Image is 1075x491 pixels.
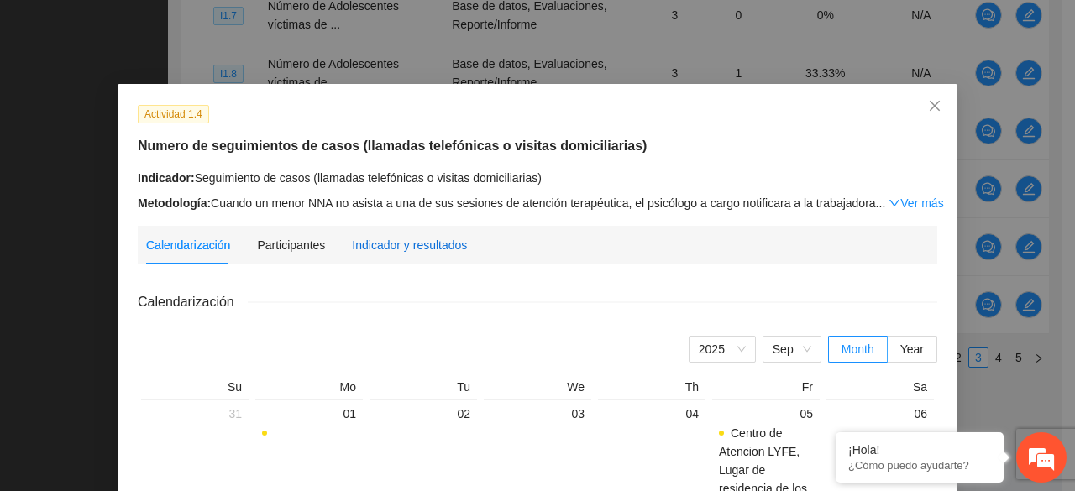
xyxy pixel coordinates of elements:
[719,404,813,424] div: 05
[912,84,957,129] button: Close
[605,404,699,424] div: 04
[889,197,900,209] span: down
[928,99,941,112] span: close
[366,379,480,399] th: Tu
[257,236,325,254] div: Participantes
[138,196,211,210] strong: Metodología:
[87,86,282,107] div: Chatee con nosotros ahora
[823,379,937,399] th: Sa
[138,136,937,156] h5: Numero de seguimientos de casos (llamadas telefónicas o visitas domiciliarias)
[848,459,991,472] p: ¿Cómo puedo ayudarte?
[900,342,924,356] span: Year
[876,196,886,210] span: ...
[480,379,595,399] th: We
[138,194,937,212] div: Cuando un menor NNA no asista a una de sus sesiones de atención terapéutica, el psicólogo a cargo...
[773,337,811,362] span: Sep
[595,379,709,399] th: Th
[842,342,874,356] span: Month
[138,171,195,185] strong: Indicador:
[352,236,467,254] div: Indicador y resultados
[699,337,746,362] span: 2025
[146,236,230,254] div: Calendarización
[709,379,823,399] th: Fr
[138,169,937,187] div: Seguimiento de casos (llamadas telefónicas o visitas domiciliarias)
[490,404,585,424] div: 03
[8,319,320,378] textarea: Escriba su mensaje y pulse “Intro”
[148,404,242,424] div: 31
[138,291,248,312] span: Calendarización
[376,404,470,424] div: 02
[138,379,252,399] th: Su
[848,443,991,457] div: ¡Hola!
[262,404,356,424] div: 01
[138,105,209,123] span: Actividad 1.4
[252,379,366,399] th: Mo
[889,196,943,210] a: Expand
[97,154,232,324] span: Estamos en línea.
[275,8,316,49] div: Minimizar ventana de chat en vivo
[833,404,927,424] div: 06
